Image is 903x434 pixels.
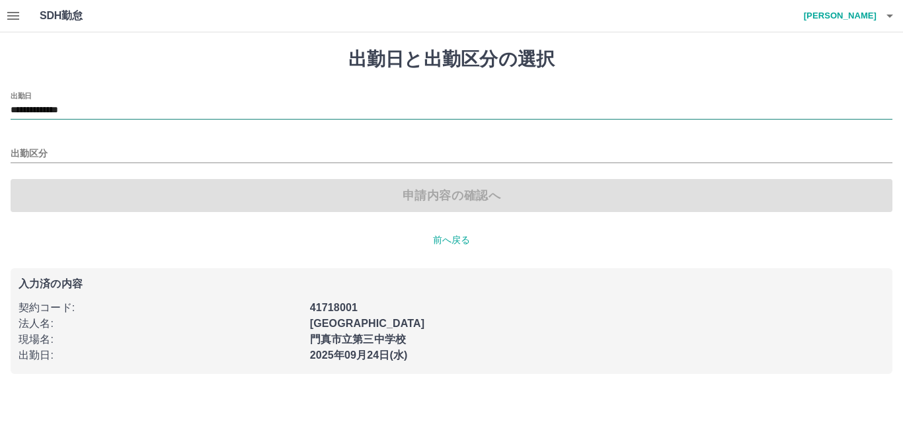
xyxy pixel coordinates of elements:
[19,347,302,363] p: 出勤日 :
[11,48,892,71] h1: 出勤日と出勤区分の選択
[310,349,408,361] b: 2025年09月24日(水)
[19,300,302,316] p: 契約コード :
[19,332,302,347] p: 現場名 :
[310,318,425,329] b: [GEOGRAPHIC_DATA]
[11,233,892,247] p: 前へ戻る
[19,316,302,332] p: 法人名 :
[19,279,884,289] p: 入力済の内容
[310,334,406,345] b: 門真市立第三中学校
[310,302,358,313] b: 41718001
[11,90,32,100] label: 出勤日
